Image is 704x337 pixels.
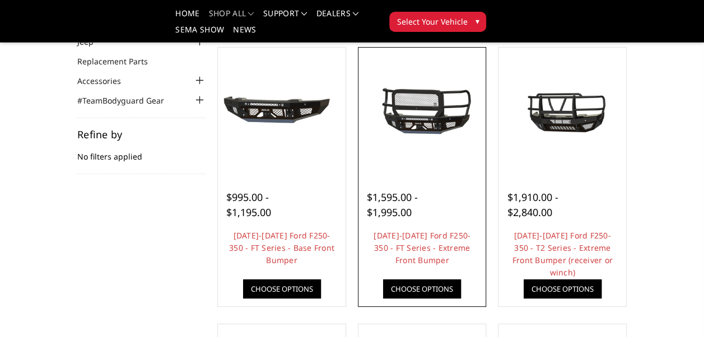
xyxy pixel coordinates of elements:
[77,129,206,174] div: No filters applied
[475,15,479,27] span: ▾
[77,129,206,139] h5: Refine by
[77,55,162,67] a: Replacement Parts
[374,230,470,265] a: [DATE]-[DATE] Ford F250-350 - FT Series - Extreme Front Bumper
[361,50,483,172] a: 2023-2025 Ford F250-350 - FT Series - Extreme Front Bumper 2023-2025 Ford F250-350 - FT Series - ...
[512,230,613,278] a: [DATE]-[DATE] Ford F250-350 - T2 Series - Extreme Front Bumper (receiver or winch)
[501,50,623,172] a: 2023-2025 Ford F250-350 - T2 Series - Extreme Front Bumper (receiver or winch) 2023-2025 Ford F25...
[175,26,224,42] a: SEMA Show
[209,10,254,26] a: shop all
[316,10,359,26] a: Dealers
[77,75,135,87] a: Accessories
[389,12,486,32] button: Select Your Vehicle
[397,16,467,27] span: Select Your Vehicle
[221,50,343,172] a: 2023-2025 Ford F250-350 - FT Series - Base Front Bumper
[221,83,343,140] img: 2023-2025 Ford F250-350 - FT Series - Base Front Bumper
[243,279,321,298] a: Choose Options
[226,190,271,219] span: $995.00 - $1,195.00
[361,83,483,140] img: 2023-2025 Ford F250-350 - FT Series - Extreme Front Bumper
[501,77,623,146] img: 2023-2025 Ford F250-350 - T2 Series - Extreme Front Bumper (receiver or winch)
[507,190,558,219] span: $1,910.00 - $2,840.00
[524,279,602,298] a: Choose Options
[77,95,178,106] a: #TeamBodyguard Gear
[367,190,418,219] span: $1,595.00 - $1,995.00
[233,26,256,42] a: News
[383,279,461,298] a: Choose Options
[648,283,704,337] iframe: Chat Widget
[175,10,199,26] a: Home
[229,230,334,265] a: [DATE]-[DATE] Ford F250-350 - FT Series - Base Front Bumper
[263,10,307,26] a: Support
